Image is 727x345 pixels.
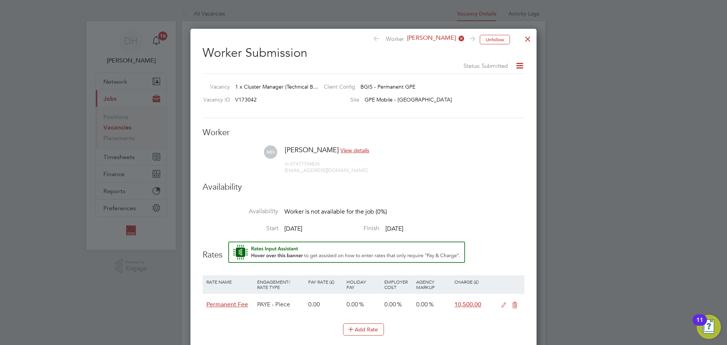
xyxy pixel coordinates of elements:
label: Site [318,96,359,103]
button: Open Resource Center, 11 new notifications [697,315,721,339]
button: Unfollow [480,35,510,45]
label: Vacancy ID [200,96,230,103]
div: Employer Cost [382,275,414,293]
span: [PERSON_NAME] [285,145,339,154]
span: [PERSON_NAME] [404,34,465,42]
button: Rate Assistant [228,242,465,263]
span: 1 x Cluster Manager (Technical B… [235,83,318,90]
label: Vacancy [200,83,230,90]
span: V173042 [235,96,257,103]
span: Worker is not available for the job (0%) [284,208,387,215]
span: Permanent Fee [206,301,248,308]
span: MH [264,145,277,159]
label: Start [203,225,278,233]
div: 11 [696,320,703,330]
button: Add Rate [343,323,384,336]
label: Client Config [318,83,355,90]
h3: Worker [203,127,524,138]
span: [DATE] [385,225,403,233]
div: Charge (£) [452,275,497,288]
span: Worker [373,34,474,45]
span: 07477104824 [285,161,320,167]
label: Finish [304,225,379,233]
span: [EMAIL_ADDRESS][DOMAIN_NAME] [285,167,367,173]
span: m: [285,161,290,167]
div: Agency Markup [414,275,452,293]
div: Holiday Pay [345,275,383,293]
div: Engagement/ Rate Type [255,275,306,293]
span: View details [340,147,369,154]
h3: Rates [203,242,524,261]
span: [DATE] [284,225,302,233]
div: Rate Name [204,275,255,288]
span: BGIS - Permanent GPE [360,83,415,90]
span: GPE Mobile - [GEOGRAPHIC_DATA] [365,96,452,103]
span: 0.00 [346,301,358,308]
label: Availability [203,208,278,215]
span: 0.00 [384,301,396,308]
div: Pay Rate (£) [306,275,345,288]
h3: Availability [203,182,524,193]
div: 0.00 [306,293,345,315]
span: Status: Submitted [463,62,508,69]
h2: Worker Submission [203,39,524,70]
div: PAYE - Piece [255,293,306,315]
span: 10,500.00 [454,301,481,308]
span: 0.00 [416,301,428,308]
